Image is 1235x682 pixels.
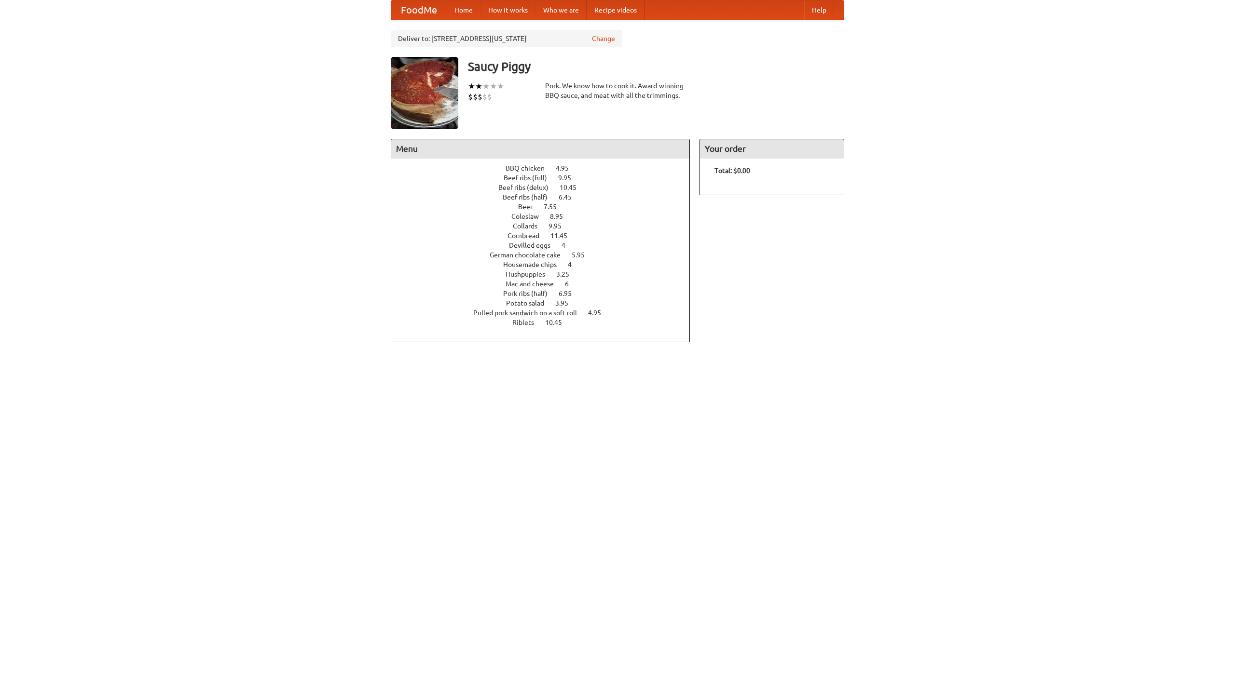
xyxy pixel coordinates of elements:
span: 4 [562,241,575,249]
span: Coleslaw [511,213,549,220]
li: $ [468,92,473,102]
span: Devilled eggs [509,241,560,249]
a: How it works [480,0,535,20]
h4: Your order [700,139,844,159]
span: Beef ribs (delux) [498,184,558,191]
span: Pulled pork sandwich on a soft roll [473,309,587,317]
a: Beer 7.55 [518,203,575,211]
span: 6.95 [559,290,581,297]
a: Beef ribs (delux) 10.45 [498,184,594,191]
a: Coleslaw 8.95 [511,213,581,220]
span: 10.45 [545,319,572,326]
span: 8.95 [550,213,573,220]
li: ★ [490,81,497,92]
span: 4 [568,261,581,268]
a: German chocolate cake 5.95 [490,251,603,259]
span: 9.95 [558,174,581,182]
span: 10.45 [560,184,586,191]
a: Mac and cheese 6 [506,280,587,288]
a: Beef ribs (half) 6.45 [503,193,590,201]
span: German chocolate cake [490,251,570,259]
span: 3.25 [556,270,579,278]
a: BBQ chicken 4.95 [506,164,587,172]
a: Collards 9.95 [513,222,579,230]
li: ★ [468,81,475,92]
li: $ [482,92,487,102]
span: Collards [513,222,547,230]
span: Housemade chips [503,261,566,268]
span: Mac and cheese [506,280,563,288]
a: Potato salad 3.95 [506,299,586,307]
span: BBQ chicken [506,164,554,172]
span: Pork ribs (half) [503,290,557,297]
span: 11.45 [550,232,577,240]
h3: Saucy Piggy [468,57,844,76]
span: Beer [518,203,542,211]
h4: Menu [391,139,689,159]
a: Home [447,0,480,20]
span: 3.95 [555,299,578,307]
li: $ [473,92,478,102]
span: Beef ribs (full) [504,174,557,182]
div: Deliver to: [STREET_ADDRESS][US_STATE] [391,30,622,47]
li: ★ [497,81,504,92]
div: Pork. We know how to cook it. Award-winning BBQ sauce, and meat with all the trimmings. [545,81,690,100]
a: FoodMe [391,0,447,20]
span: 4.95 [588,309,611,317]
span: 5.95 [572,251,594,259]
b: Total: $0.00 [714,167,750,174]
li: $ [487,92,492,102]
span: 7.55 [544,203,566,211]
a: Who we are [535,0,587,20]
span: Riblets [512,319,544,326]
a: Beef ribs (full) 9.95 [504,174,589,182]
span: Beef ribs (half) [503,193,557,201]
a: Recipe videos [587,0,645,20]
a: Cornbread 11.45 [508,232,585,240]
a: Hushpuppies 3.25 [506,270,587,278]
span: 6 [565,280,578,288]
span: 4.95 [556,164,578,172]
a: Riblets 10.45 [512,319,580,326]
a: Pork ribs (half) 6.95 [503,290,590,297]
a: Change [592,34,615,43]
span: Cornbread [508,232,549,240]
a: Housemade chips 4 [503,261,590,268]
span: 6.45 [559,193,581,201]
a: Pulled pork sandwich on a soft roll 4.95 [473,309,619,317]
li: ★ [475,81,482,92]
a: Devilled eggs 4 [509,241,583,249]
span: 9.95 [549,222,571,230]
a: Help [804,0,834,20]
img: angular.jpg [391,57,458,129]
span: Hushpuppies [506,270,555,278]
span: Potato salad [506,299,554,307]
li: $ [478,92,482,102]
li: ★ [482,81,490,92]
